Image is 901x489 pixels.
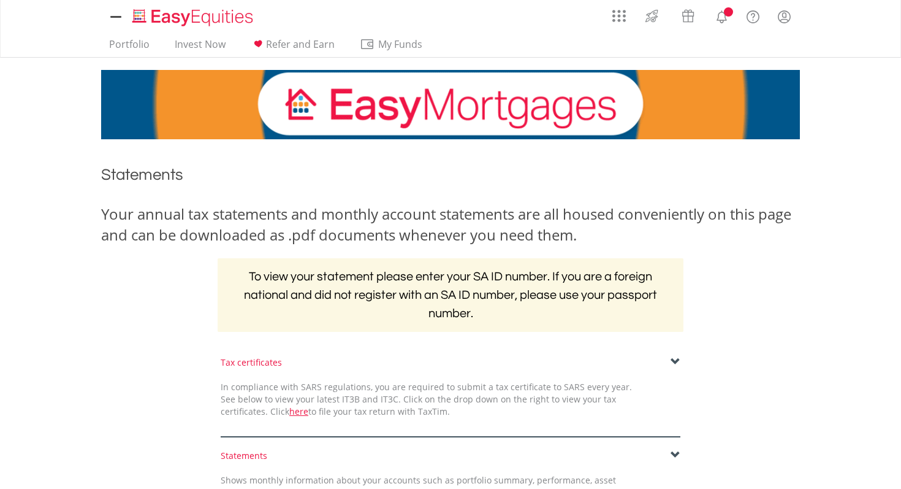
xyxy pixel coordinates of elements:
[170,38,230,57] a: Invest Now
[360,36,440,52] span: My Funds
[218,258,683,332] h2: To view your statement please enter your SA ID number. If you are a foreign national and did not ...
[266,37,335,51] span: Refer and Earn
[221,356,680,369] div: Tax certificates
[737,3,769,28] a: FAQ's and Support
[104,38,154,57] a: Portfolio
[221,381,632,417] span: In compliance with SARS regulations, you are required to submit a tax certificate to SARS every y...
[604,3,634,23] a: AppsGrid
[101,204,800,246] div: Your annual tax statements and monthly account statements are all housed conveniently on this pag...
[270,406,450,417] span: Click to file your tax return with TaxTim.
[678,6,698,26] img: vouchers-v2.svg
[670,3,706,26] a: Vouchers
[101,70,800,139] img: EasyMortage Promotion Banner
[612,9,626,23] img: grid-menu-icon.svg
[289,406,308,417] a: here
[769,3,800,30] a: My Profile
[127,3,258,28] a: Home page
[221,450,680,462] div: Statements
[706,3,737,28] a: Notifications
[642,6,662,26] img: thrive-v2.svg
[130,7,258,28] img: EasyEquities_Logo.png
[101,167,183,183] span: Statements
[246,38,340,57] a: Refer and Earn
